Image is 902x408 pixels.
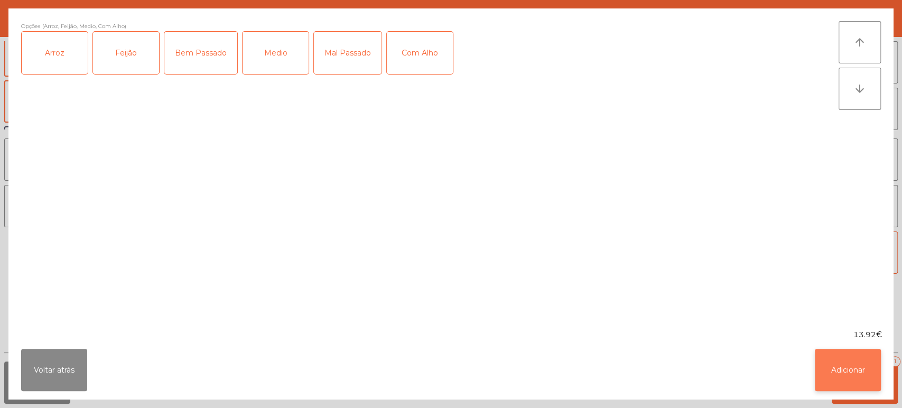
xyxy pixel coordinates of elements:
button: Voltar atrás [21,349,87,391]
i: arrow_downward [853,82,866,95]
div: Mal Passado [314,32,382,74]
div: Feijão [93,32,159,74]
span: (Arroz, Feijão, Medio, Com Alho) [42,21,126,31]
div: Medio [243,32,309,74]
div: Bem Passado [164,32,237,74]
div: Arroz [22,32,88,74]
button: Adicionar [815,349,881,391]
button: arrow_upward [839,21,881,63]
div: 13.92€ [8,329,894,340]
div: Com Alho [387,32,453,74]
span: Opções [21,21,40,31]
button: arrow_downward [839,68,881,110]
i: arrow_upward [853,36,866,49]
